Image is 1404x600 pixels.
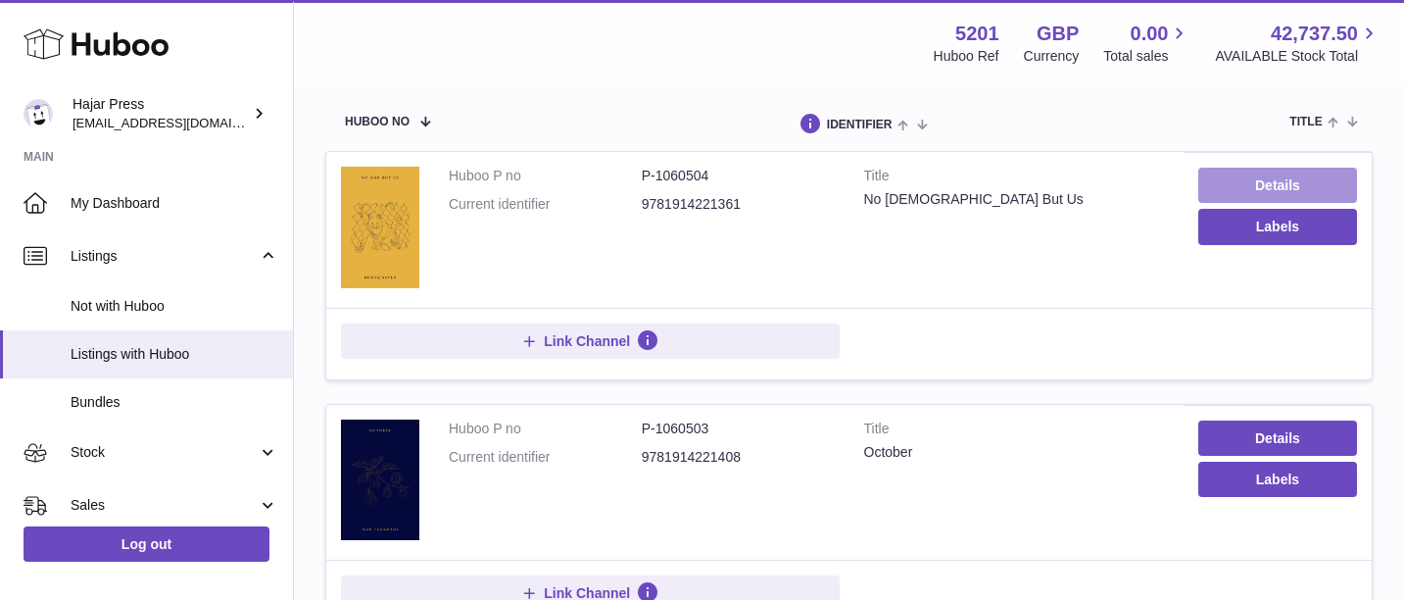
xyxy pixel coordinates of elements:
[24,526,269,562] a: Log out
[449,420,642,438] dt: Huboo P no
[642,448,835,467] dd: 9781914221408
[71,393,278,412] span: Bundles
[1131,21,1169,47] span: 0.00
[864,443,1169,462] div: October
[345,116,410,128] span: Huboo no
[642,195,835,214] dd: 9781914221361
[449,167,642,185] dt: Huboo P no
[341,167,419,288] img: No God But Us
[73,95,249,132] div: Hajar Press
[71,443,258,462] span: Stock
[934,47,999,66] div: Huboo Ref
[827,119,893,131] span: identifier
[71,297,278,316] span: Not with Huboo
[1198,168,1357,203] a: Details
[449,448,642,467] dt: Current identifier
[1215,21,1380,66] a: 42,737.50 AVAILABLE Stock Total
[955,21,999,47] strong: 5201
[71,345,278,364] span: Listings with Huboo
[24,99,53,128] img: editorial@hajarpress.com
[1289,116,1322,128] span: title
[864,190,1169,209] div: No [DEMOGRAPHIC_DATA] But Us
[864,167,1169,190] strong: Title
[1103,47,1190,66] span: Total sales
[71,496,258,515] span: Sales
[1024,47,1080,66] div: Currency
[341,420,419,540] img: October
[71,194,278,213] span: My Dashboard
[1037,21,1079,47] strong: GBP
[642,167,835,185] dd: P-1060504
[71,247,258,266] span: Listings
[1103,21,1190,66] a: 0.00 Total sales
[642,420,835,438] dd: P-1060503
[449,195,642,214] dt: Current identifier
[1198,462,1357,497] button: Labels
[1198,209,1357,244] button: Labels
[1271,21,1358,47] span: 42,737.50
[1215,47,1380,66] span: AVAILABLE Stock Total
[864,420,1169,443] strong: Title
[341,324,840,359] button: Link Channel
[544,332,630,350] span: Link Channel
[1198,421,1357,456] a: Details
[73,115,288,130] span: [EMAIL_ADDRESS][DOMAIN_NAME]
